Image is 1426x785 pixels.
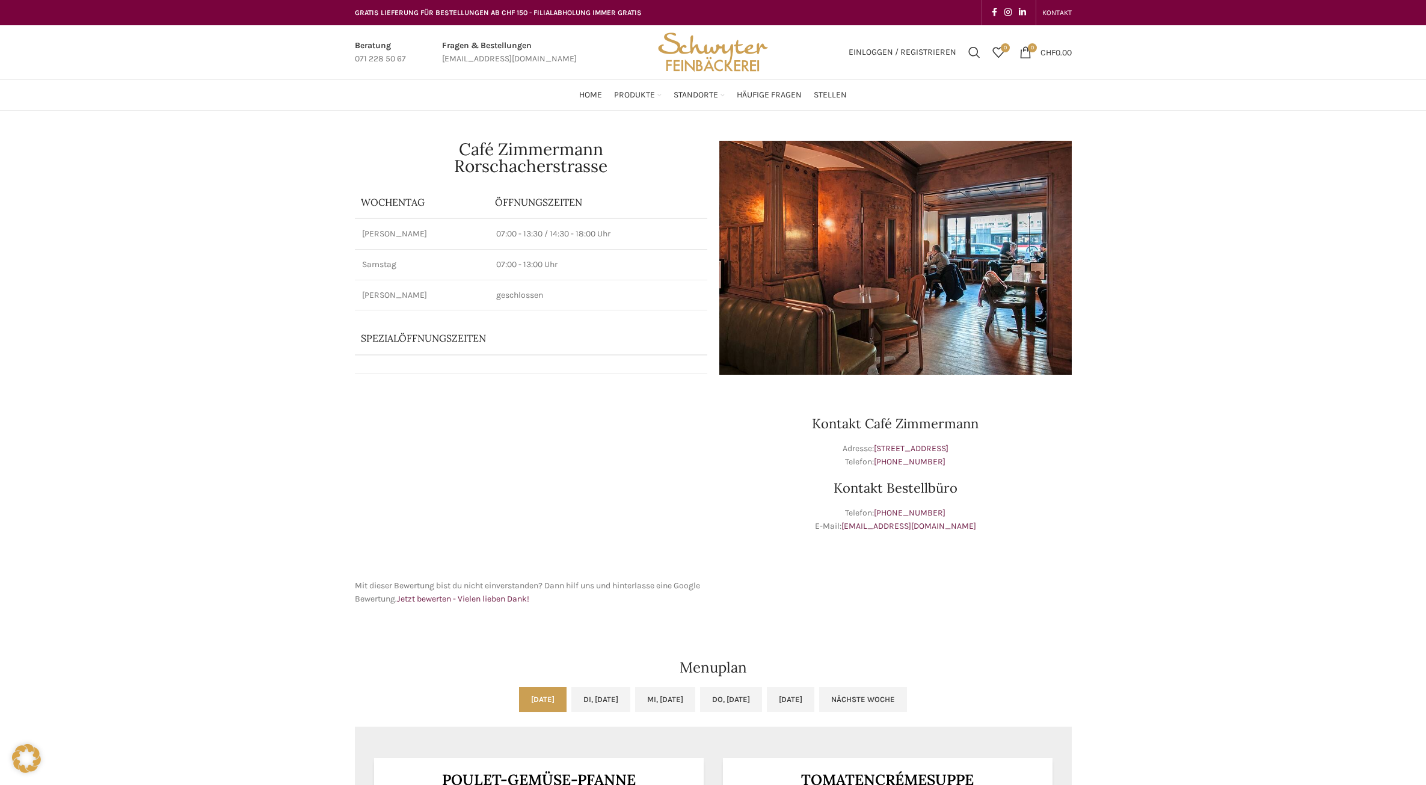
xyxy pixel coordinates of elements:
p: ÖFFNUNGSZEITEN [495,195,701,209]
a: Do, [DATE] [700,687,762,712]
p: Samstag [362,259,482,271]
a: Stellen [814,83,847,107]
p: Mit dieser Bewertung bist du nicht einverstanden? Dann hilf uns und hinterlasse eine Google Bewer... [355,579,707,606]
a: Mi, [DATE] [635,687,695,712]
bdi: 0.00 [1040,47,1072,57]
span: GRATIS LIEFERUNG FÜR BESTELLUNGEN AB CHF 150 - FILIALABHOLUNG IMMER GRATIS [355,8,642,17]
a: Produkte [614,83,662,107]
a: Linkedin social link [1015,4,1030,21]
a: [STREET_ADDRESS] [874,443,948,454]
a: 0 CHF0.00 [1013,40,1078,64]
p: [PERSON_NAME] [362,289,482,301]
a: Einloggen / Registrieren [843,40,962,64]
p: Spezialöffnungszeiten [361,331,668,345]
p: [PERSON_NAME] [362,228,482,240]
h1: Café Zimmermann Rorschacherstrasse [355,141,707,174]
a: Instagram social link [1001,4,1015,21]
iframe: schwyter rorschacherstrasse [355,387,707,567]
p: Telefon: E-Mail: [719,506,1072,534]
span: 0 [1001,43,1010,52]
span: 0 [1028,43,1037,52]
a: Home [579,83,602,107]
h3: Kontakt Bestellbüro [719,481,1072,494]
a: [EMAIL_ADDRESS][DOMAIN_NAME] [841,521,976,531]
span: Stellen [814,90,847,101]
a: Facebook social link [988,4,1001,21]
a: Suchen [962,40,986,64]
a: Di, [DATE] [571,687,630,712]
div: Meine Wunschliste [986,40,1010,64]
a: Infobox link [442,39,577,66]
a: Standorte [674,83,725,107]
a: Häufige Fragen [737,83,802,107]
a: [PHONE_NUMBER] [874,508,945,518]
a: KONTAKT [1042,1,1072,25]
span: Standorte [674,90,718,101]
a: 0 [986,40,1010,64]
span: Home [579,90,602,101]
span: Einloggen / Registrieren [849,48,956,57]
a: [PHONE_NUMBER] [874,457,945,467]
a: [DATE] [519,687,567,712]
h3: Kontakt Café Zimmermann [719,417,1072,430]
p: 07:00 - 13:00 Uhr [496,259,699,271]
a: Jetzt bewerten - Vielen lieben Dank! [397,594,529,604]
p: Wochentag [361,195,484,209]
p: Adresse: Telefon: [719,442,1072,469]
span: Produkte [614,90,655,101]
div: Secondary navigation [1036,1,1078,25]
img: Bäckerei Schwyter [654,25,772,79]
span: Häufige Fragen [737,90,802,101]
span: KONTAKT [1042,8,1072,17]
div: Main navigation [349,83,1078,107]
span: CHF [1040,47,1056,57]
p: 07:00 - 13:30 / 14:30 - 18:00 Uhr [496,228,699,240]
p: geschlossen [496,289,699,301]
a: Site logo [654,46,772,57]
a: [DATE] [767,687,814,712]
a: Infobox link [355,39,406,66]
a: Nächste Woche [819,687,907,712]
h2: Menuplan [355,660,1072,675]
